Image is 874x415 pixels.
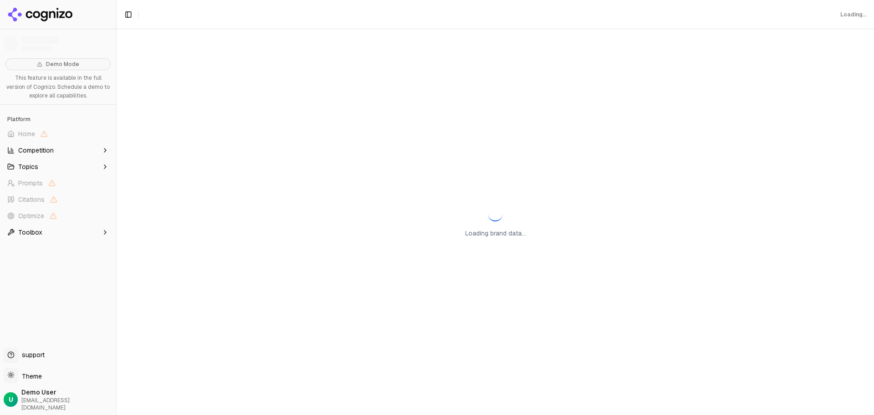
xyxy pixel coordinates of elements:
[4,112,112,127] div: Platform
[46,61,79,68] span: Demo Mode
[5,74,111,101] p: This feature is available in the full version of Cognizo. Schedule a demo to explore all capabili...
[18,228,42,237] span: Toolbox
[18,195,45,204] span: Citations
[840,11,867,18] div: Loading...
[465,229,526,238] p: Loading brand data...
[18,162,38,171] span: Topics
[9,395,13,404] span: U
[4,225,112,240] button: Toolbox
[21,388,112,397] span: Demo User
[4,159,112,174] button: Topics
[18,372,42,380] span: Theme
[18,211,44,220] span: Optimize
[18,350,45,359] span: support
[4,143,112,158] button: Competition
[18,129,35,138] span: Home
[18,179,43,188] span: Prompts
[18,146,54,155] span: Competition
[21,397,112,411] span: [EMAIL_ADDRESS][DOMAIN_NAME]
